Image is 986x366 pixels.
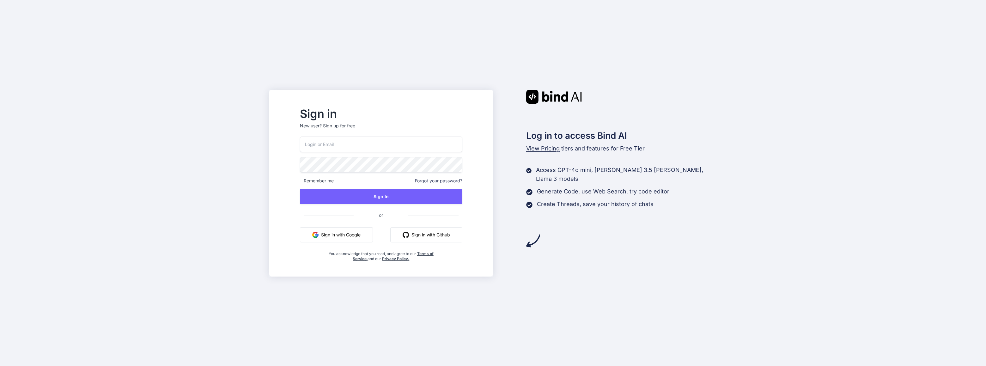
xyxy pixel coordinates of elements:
[403,232,409,238] img: github
[526,234,540,248] img: arrow
[536,166,717,183] p: Access GPT-4o mini, [PERSON_NAME] 3.5 [PERSON_NAME], Llama 3 models
[354,207,408,223] span: or
[526,144,717,153] p: tiers and features for Free Tier
[526,129,717,142] h2: Log in to access Bind AI
[300,178,334,184] span: Remember me
[382,256,409,261] a: Privacy Policy.
[312,232,319,238] img: google
[537,200,654,209] p: Create Threads, save your history of chats
[300,227,373,242] button: Sign in with Google
[537,187,669,196] p: Generate Code, use Web Search, try code editor
[323,123,355,129] div: Sign up for free
[526,145,560,152] span: View Pricing
[353,251,434,261] a: Terms of Service
[300,109,462,119] h2: Sign in
[300,189,462,204] button: Sign In
[390,227,462,242] button: Sign in with Github
[300,123,462,137] p: New user?
[526,90,582,104] img: Bind AI logo
[415,178,462,184] span: Forgot your password?
[327,247,435,261] div: You acknowledge that you read, and agree to our and our
[300,137,462,152] input: Login or Email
